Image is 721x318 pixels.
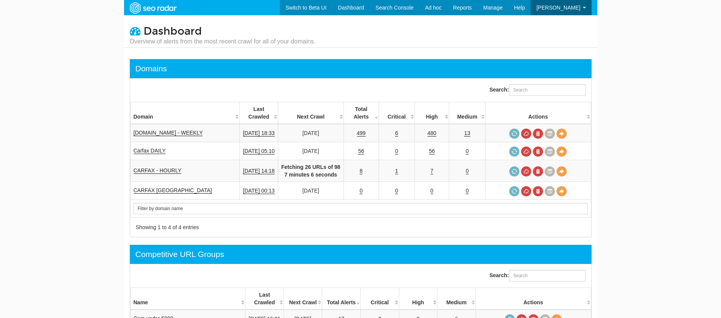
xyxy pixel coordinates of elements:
th: Total Alerts: activate to sort column ascending [322,288,361,310]
a: Crawl History [545,166,555,177]
input: Search: [509,84,586,96]
a: Delete most recent audit [533,186,543,196]
td: [DATE] [278,142,344,160]
span: Manage [483,5,503,11]
a: Request a crawl [509,146,519,157]
span: Search Console [376,5,414,11]
th: Domain: activate to sort column ascending [130,102,240,124]
a: CARFAX [GEOGRAPHIC_DATA] [134,187,212,194]
th: Last Crawled: activate to sort column descending [245,288,284,310]
a: View Domain Overview [556,146,567,157]
a: Request a crawl [509,186,519,196]
a: 0 [431,188,434,194]
a: 0 [466,148,469,154]
a: Cancel in-progress audit [521,186,531,196]
img: SEORadar [127,1,179,15]
span: Dashboard [144,25,202,38]
a: 499 [357,130,366,137]
a: Cancel in-progress audit [521,146,531,157]
a: [DATE] 18:33 [243,130,275,137]
div: Domains [135,63,167,74]
a: 56 [429,148,435,154]
a: 0 [360,188,363,194]
th: Medium: activate to sort column descending [437,288,476,310]
a: 6 [395,130,398,137]
span: [PERSON_NAME] [536,5,580,11]
a: Crawl History [545,146,555,157]
a: View Domain Overview [556,166,567,177]
a: View Domain Overview [556,186,567,196]
span: Help [514,5,525,11]
a: Crawl History [545,128,555,139]
div: Showing 1 to 4 of 4 entries [136,223,351,231]
label: Search: [489,84,585,96]
th: High: activate to sort column descending [415,102,449,124]
th: Actions: activate to sort column ascending [486,102,591,124]
a: CARFAX - HOURLY [134,167,182,174]
a: Request a crawl [509,128,519,139]
th: Last Crawled: activate to sort column descending [240,102,278,124]
th: Actions: activate to sort column ascending [476,288,591,310]
th: Medium: activate to sort column descending [449,102,486,124]
a: 56 [358,148,364,154]
a: 0 [395,188,398,194]
th: Critical: activate to sort column descending [360,288,399,310]
a: Request a crawl [509,166,519,177]
a: 7 [431,168,434,174]
th: Next Crawl: activate to sort column descending [284,288,322,310]
a: [DATE] 05:10 [243,148,275,154]
a: 8 [360,168,363,174]
a: 1 [395,168,398,174]
th: High: activate to sort column descending [399,288,437,310]
a: 0 [466,188,469,194]
a: Crawl History [545,186,555,196]
strong: Fetching 26 URLs of 98 7 minutes 6 seconds [281,164,340,178]
td: [DATE] [278,124,344,142]
span: Reports [453,5,472,11]
a: Cancel in-progress audit [521,128,531,139]
a: 0 [466,168,469,174]
a: View Domain Overview [556,128,567,139]
a: Delete most recent audit [533,166,543,177]
small: Overview of alerts from the most recent crawl for all of your domains. [130,37,316,46]
a: [DATE] 00:13 [243,188,275,194]
a: Cancel in-progress audit [521,166,531,177]
input: Search [134,203,588,214]
a: Carfax DAILY [134,148,166,154]
a: 480 [427,130,436,137]
i:  [130,26,140,36]
span: Ad hoc [425,5,442,11]
a: [DOMAIN_NAME] - WEEKLY [134,130,203,136]
label: Search: [489,270,585,281]
th: Name: activate to sort column ascending [130,288,245,310]
input: Search: [509,270,586,281]
div: Competitive URL Groups [135,249,224,260]
td: [DATE] [278,182,344,200]
th: Next Crawl: activate to sort column descending [278,102,344,124]
a: Delete most recent audit [533,146,543,157]
th: Total Alerts: activate to sort column ascending [344,102,379,124]
th: Critical: activate to sort column descending [379,102,415,124]
a: Delete most recent audit [533,128,543,139]
a: [DATE] 14:18 [243,168,275,174]
a: 0 [395,148,398,154]
a: 13 [464,130,470,137]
